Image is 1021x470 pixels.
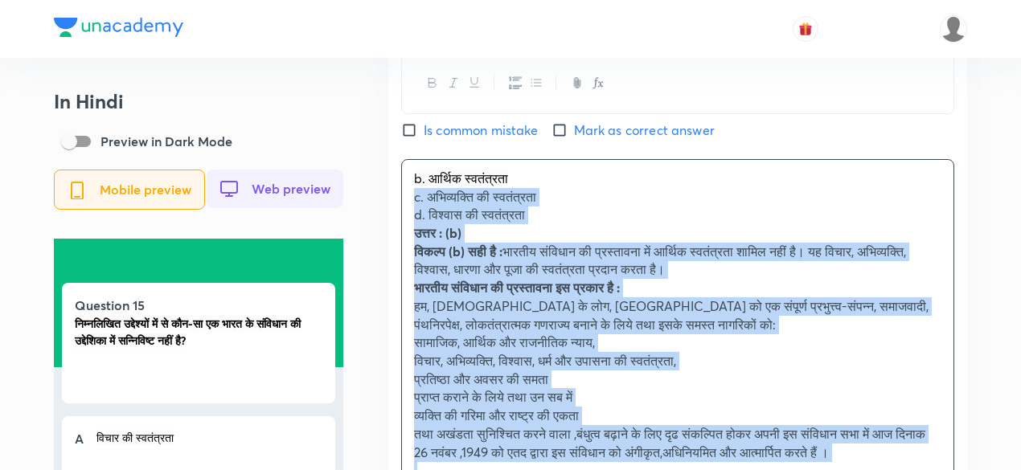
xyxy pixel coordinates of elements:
[414,407,579,423] span: व्यक्ति की गरिमा और राष्ट्र की एकता
[414,243,502,260] strong: विकल्प (b) सही है :
[414,224,461,241] strong: उत्तर : (b)
[414,297,929,333] span: हम, [DEMOGRAPHIC_DATA] के लोग, [GEOGRAPHIC_DATA] को एक संपूर्ण प्रभुत्त्व-संपन्न, समाजवादी, पंथनि...
[940,15,967,43] img: Rajesh Kumar
[414,370,548,387] span: प्रतिष्ठा और अवसर की समता
[574,121,715,140] span: Mark as correct answer
[793,16,818,42] button: avatar
[414,352,676,369] span: विचार, अभिव्यक्ति, विश्वास, धर्म और उपासना की स्वतंत्रता,
[96,430,174,445] span: विचार की स्वतंत्रता
[54,18,183,37] img: Company Logo
[424,121,539,140] span: Is common mistake
[414,388,572,405] span: प्राप्त कराने के लिये तथा उन सब में
[75,429,84,448] h5: A
[414,333,595,350] span: सामाजिक, आर्थिक और राजनीतिक न्याय,
[100,132,232,151] p: Preview in Dark Mode
[414,279,620,296] strong: भारतीय संविधान की प्रस्तावना इस प्रकार है :
[414,206,525,223] span: d. विश्वास की स्वतंत्रता
[414,425,925,460] span: तथा अखंडता सुनिश्चित करने वाला ,बंधुत्व बढ़ाने के लिए दृढ संकल्पित होकर अपनी इस संविधान सभा में आज...
[414,243,906,278] span: भारतीय संविधान की प्रस्तावना में आर्थिक स्वतंत्रता शामिल नहीं है। यह विचार, अभिव्यक्ति, विश्वास, ...
[100,182,191,197] span: Mobile preview
[798,22,813,36] img: avatar
[414,188,536,205] span: c. अभिव्यक्ति की स्वतंत्रता
[414,170,508,186] span: b. आर्थिक स्वतंत्रता
[54,18,183,41] a: Company Logo
[252,182,330,196] span: Web preview
[75,296,322,315] h5: Question 15
[75,316,301,348] strong: निम्नलिखित उद्देश्यों में से कौन-सा एक भारत के संविधान की उद्देशिका में सन्निविष्ट नहीं है?
[54,90,343,113] h3: In Hindi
